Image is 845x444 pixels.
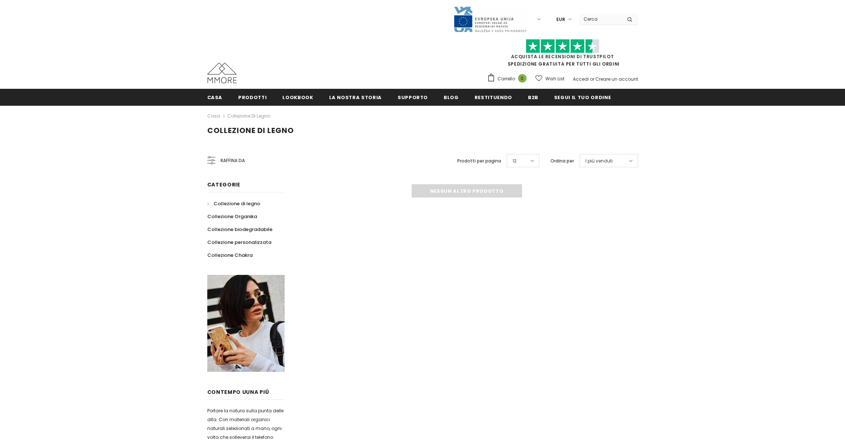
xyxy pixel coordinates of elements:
a: Prodotti [238,89,267,105]
a: Blog [444,89,459,105]
span: 12 [513,157,517,165]
span: supporto [398,94,428,101]
span: Carrello [497,75,515,83]
a: La nostra storia [329,89,382,105]
span: I più venduti [585,157,613,165]
a: Lookbook [282,89,313,105]
a: Javni Razpis [453,16,527,22]
span: Segui il tuo ordine [554,94,611,101]
span: Collezione personalizzata [207,239,271,246]
a: Collezione personalizzata [207,236,271,249]
span: Collezione biodegradabile [207,226,272,233]
a: Collezione di legno [207,197,260,210]
span: Collezione di legno [214,200,260,207]
a: Restituendo [475,89,512,105]
a: Collezione biodegradabile [207,223,272,236]
span: Blog [444,94,459,101]
label: Ordina per [550,157,574,165]
span: Prodotti [238,94,267,101]
span: Casa [207,94,223,101]
img: Fidati di Pilot Stars [526,39,599,53]
a: Acquista le recensioni di TrustPilot [511,53,614,60]
span: Collezione Organika [207,213,257,220]
img: Javni Razpis [453,6,527,33]
span: Collezione Chakra [207,252,253,259]
span: contempo uUna più [207,388,269,396]
span: or [590,76,594,82]
a: Accedi [573,76,589,82]
span: SPEDIZIONE GRATUITA PER TUTTI GLI ORDINI [487,42,638,67]
span: Restituendo [475,94,512,101]
label: Prodotti per pagina [457,157,501,165]
span: 0 [518,74,527,83]
span: Collezione di legno [207,125,294,136]
a: Casa [207,112,220,120]
img: Casi MMORE [207,63,237,83]
span: EUR [556,16,565,23]
input: Search Site [579,14,622,24]
a: Segui il tuo ordine [554,89,611,105]
span: B2B [528,94,538,101]
a: supporto [398,89,428,105]
span: Raffina da [221,157,245,165]
span: Lookbook [282,94,313,101]
a: Carrello 0 [487,73,530,84]
a: Collezione Chakra [207,249,253,262]
span: Categorie [207,181,240,188]
span: La nostra storia [329,94,382,101]
a: Collezione Organika [207,210,257,223]
a: Collezione di legno [227,113,270,119]
span: Wish List [545,75,564,83]
a: B2B [528,89,538,105]
a: Casa [207,89,223,105]
a: Wish List [535,72,564,85]
a: Creare un account [595,76,638,82]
